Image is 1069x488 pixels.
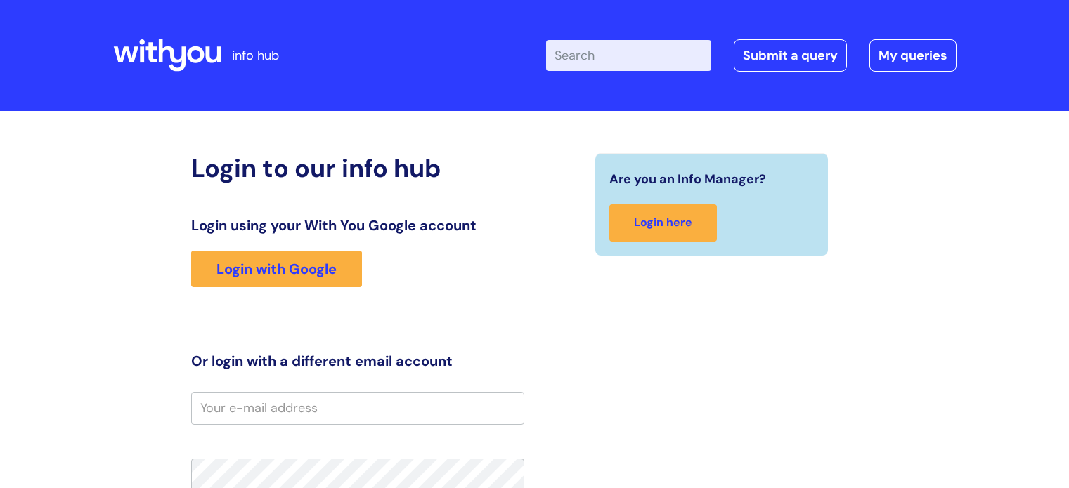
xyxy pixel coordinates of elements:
[232,44,279,67] p: info hub
[609,168,766,190] span: Are you an Info Manager?
[609,204,717,242] a: Login here
[191,352,524,369] h3: Or login with a different email account
[546,40,711,71] input: Search
[191,153,524,183] h2: Login to our info hub
[191,392,524,424] input: Your e-mail address
[869,39,957,72] a: My queries
[734,39,847,72] a: Submit a query
[191,251,362,287] a: Login with Google
[191,217,524,234] h3: Login using your With You Google account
